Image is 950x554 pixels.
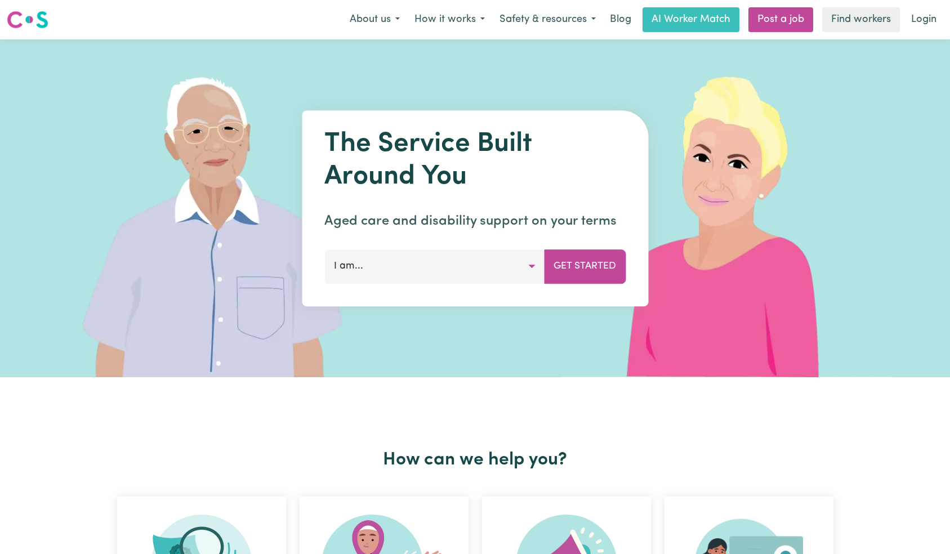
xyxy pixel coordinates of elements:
[822,7,900,32] a: Find workers
[904,7,943,32] a: Login
[407,8,492,32] button: How it works
[544,249,626,283] button: Get Started
[603,7,638,32] a: Blog
[324,211,626,231] p: Aged care and disability support on your terms
[342,8,407,32] button: About us
[324,128,626,193] h1: The Service Built Around You
[748,7,813,32] a: Post a job
[110,449,840,471] h2: How can we help you?
[492,8,603,32] button: Safety & resources
[643,7,739,32] a: AI Worker Match
[7,7,48,33] a: Careseekers logo
[7,10,48,30] img: Careseekers logo
[324,249,545,283] button: I am...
